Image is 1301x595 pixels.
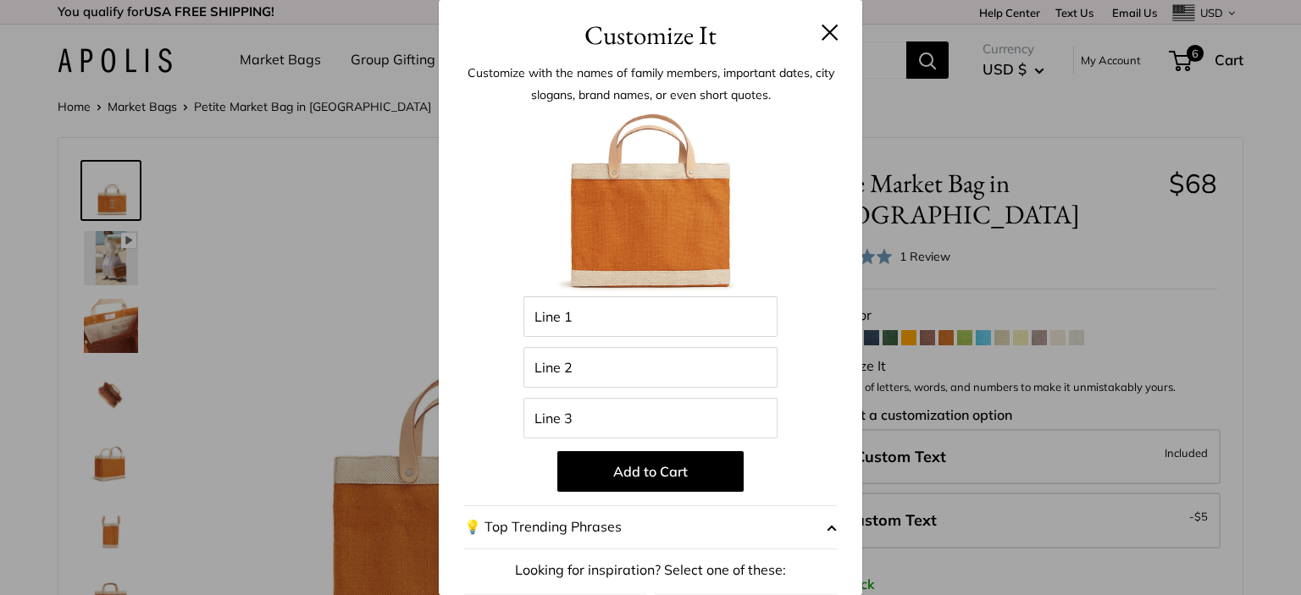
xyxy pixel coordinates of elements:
[464,62,837,106] p: Customize with the names of family members, important dates, city slogans, brand names, or even s...
[464,558,837,583] p: Looking for inspiration? Select one of these:
[464,505,837,549] button: 💡 Top Trending Phrases
[557,451,744,492] button: Add to Cart
[557,110,744,296] img: cognac-cust-pmb.jpg
[464,15,837,55] h3: Customize It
